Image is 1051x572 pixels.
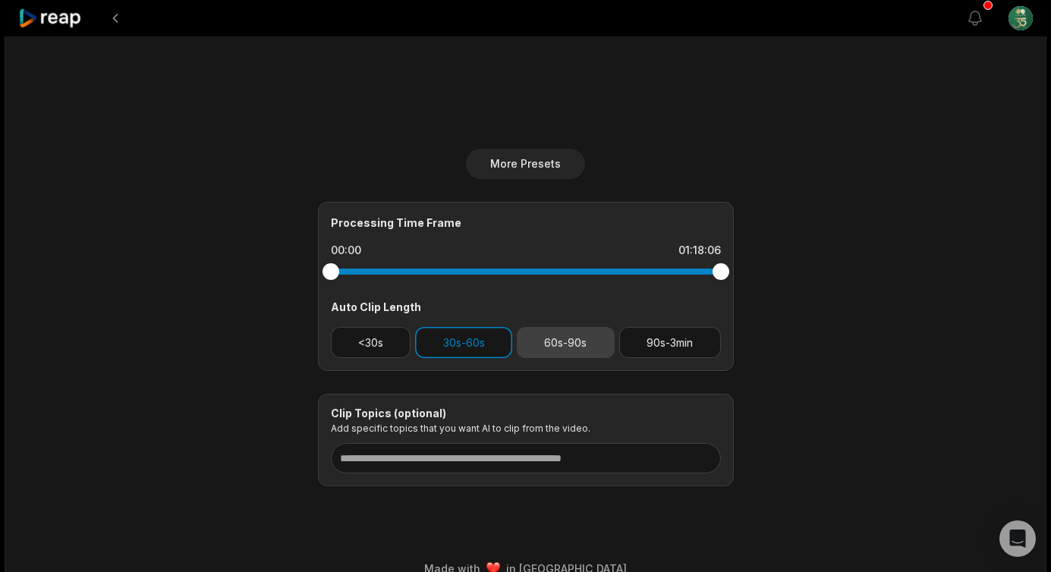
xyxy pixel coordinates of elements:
[331,407,721,420] div: Clip Topics (optional)
[415,327,512,358] button: 30s-60s
[331,243,361,258] div: 00:00
[517,327,615,358] button: 60s-90s
[678,243,721,258] div: 01:18:06
[331,215,721,231] div: Processing Time Frame
[999,520,1036,557] div: Open Intercom Messenger
[619,327,721,358] button: 90s-3min
[331,423,721,434] p: Add specific topics that you want AI to clip from the video.
[331,299,721,315] div: Auto Clip Length
[466,149,585,179] button: More Presets
[331,327,411,358] button: <30s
